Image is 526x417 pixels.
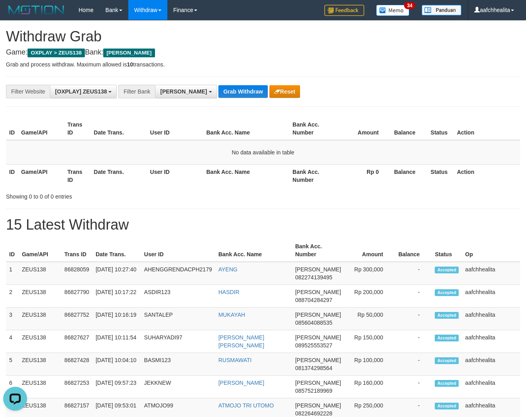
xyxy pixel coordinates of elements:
td: 3 [6,308,19,330]
a: [PERSON_NAME] [PERSON_NAME] [218,334,264,349]
span: Copy 085604088535 to clipboard [295,320,332,326]
td: - [395,376,432,398]
td: [DATE] 10:04:10 [92,353,141,376]
a: [PERSON_NAME] [218,380,264,386]
th: Amount [336,117,391,140]
span: [PERSON_NAME] [160,88,207,95]
td: ZEUS138 [19,308,61,330]
strong: 10 [127,61,133,68]
td: JEKKNEW [141,376,215,398]
span: [PERSON_NAME] [295,402,341,409]
th: Rp 0 [336,164,391,187]
td: [DATE] 10:16:19 [92,308,141,330]
td: ZEUS138 [19,353,61,376]
td: [DATE] 09:57:23 [92,376,141,398]
td: Rp 200,000 [344,285,395,308]
td: 5 [6,353,19,376]
a: RUSMAWATI [218,357,251,363]
th: User ID [147,164,203,187]
td: ZEUS138 [19,285,61,308]
span: Copy 081374298564 to clipboard [295,365,332,371]
th: Status [428,164,454,187]
td: 86827790 [61,285,92,308]
span: [PERSON_NAME] [103,49,155,57]
span: Accepted [435,335,459,341]
th: User ID [147,117,203,140]
th: Amount [344,239,395,262]
span: [PERSON_NAME] [295,380,341,386]
td: [DATE] 10:11:54 [92,330,141,353]
td: AHENGGRENDACPH2179 [141,262,215,285]
th: Date Trans. [92,239,141,262]
th: Bank Acc. Number [289,117,336,140]
button: [OXPLAY] ZEUS138 [50,85,117,98]
th: Balance [395,239,432,262]
th: Bank Acc. Name [215,239,292,262]
th: Trans ID [64,117,90,140]
th: Trans ID [61,239,92,262]
th: Game/API [19,239,61,262]
img: Button%20Memo.svg [376,5,410,16]
p: Grab and process withdraw. Maximum allowed is transactions. [6,60,520,68]
th: Balance [391,164,427,187]
td: aafchhealita [462,262,520,285]
div: Filter Website [6,85,50,98]
div: Filter Bank [118,85,155,98]
th: Game/API [18,117,64,140]
td: - [395,330,432,353]
h4: Game: Bank: [6,49,520,57]
td: 86828059 [61,262,92,285]
div: Showing 0 to 0 of 0 entries [6,189,213,201]
span: Accepted [435,403,459,409]
th: ID [6,164,18,187]
a: ATMOJO TRI UTOMO [218,402,274,409]
th: Balance [391,117,427,140]
td: aafchhealita [462,330,520,353]
th: Date Trans. [90,164,147,187]
td: - [395,262,432,285]
span: Accepted [435,380,459,387]
td: Rp 100,000 [344,353,395,376]
th: User ID [141,239,215,262]
span: Accepted [435,357,459,364]
span: [PERSON_NAME] [295,289,341,295]
td: 4 [6,330,19,353]
img: panduan.png [422,5,461,16]
td: Rp 300,000 [344,262,395,285]
td: 86827253 [61,376,92,398]
button: Reset [269,85,300,98]
span: OXPLAY > ZEUS138 [27,49,85,57]
span: [PERSON_NAME] [295,266,341,273]
td: Rp 160,000 [344,376,395,398]
td: SUHARYADI97 [141,330,215,353]
td: ZEUS138 [19,376,61,398]
h1: Withdraw Grab [6,29,520,45]
th: Status [432,239,462,262]
td: 86827627 [61,330,92,353]
td: Rp 50,000 [344,308,395,330]
a: AYENG [218,266,237,273]
img: Feedback.jpg [324,5,364,16]
th: Op [462,239,520,262]
th: ID [6,117,18,140]
td: ZEUS138 [19,262,61,285]
th: Bank Acc. Number [289,164,336,187]
button: Open LiveChat chat widget [3,3,27,27]
th: Bank Acc. Name [203,117,289,140]
td: aafchhealita [462,285,520,308]
td: aafchhealita [462,353,520,376]
span: Copy 085752189969 to clipboard [295,388,332,394]
td: aafchhealita [462,376,520,398]
td: BASMI123 [141,353,215,376]
span: Accepted [435,312,459,319]
th: Date Trans. [90,117,147,140]
th: ID [6,239,19,262]
td: ASDIR123 [141,285,215,308]
span: Copy 089525553527 to clipboard [295,342,332,349]
span: Copy 082264692228 to clipboard [295,410,332,417]
td: 86827752 [61,308,92,330]
span: Copy 088704284297 to clipboard [295,297,332,303]
button: Grab Withdraw [218,85,267,98]
span: 34 [404,2,415,9]
span: Copy 082274139495 to clipboard [295,274,332,281]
